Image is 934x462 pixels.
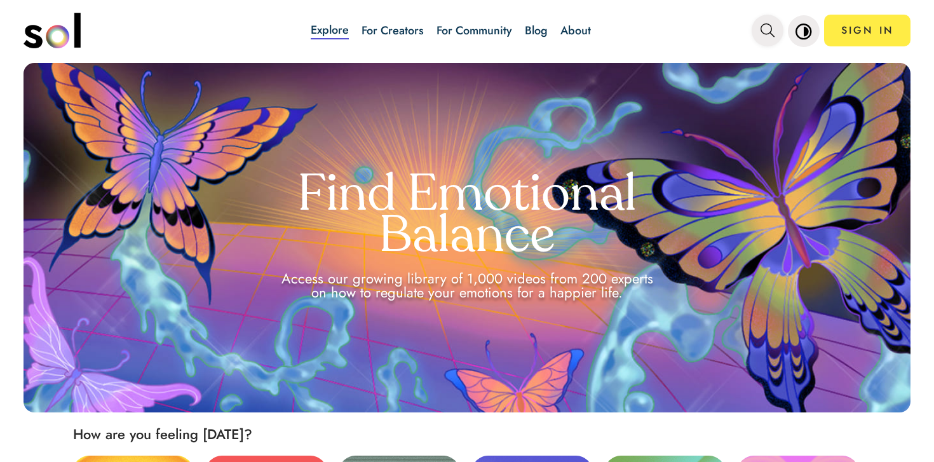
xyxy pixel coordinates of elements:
[560,22,591,39] a: About
[273,271,662,299] div: Access our growing library of 1,000 videos from 200 experts on how to regulate your emotions for ...
[525,22,548,39] a: Blog
[208,176,727,259] h1: Find Emotional Balance
[824,15,910,46] a: SIGN IN
[311,22,349,39] a: Explore
[24,13,81,48] img: logo
[24,8,911,53] nav: main navigation
[362,22,424,39] a: For Creators
[437,22,512,39] a: For Community
[73,425,934,443] h2: How are you feeling [DATE]?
